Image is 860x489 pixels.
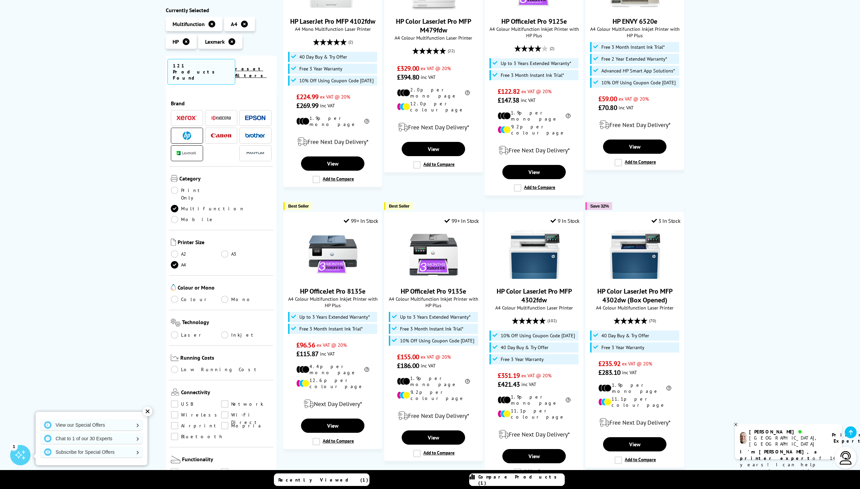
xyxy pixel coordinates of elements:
span: Best Seller [389,204,409,209]
a: Colour [171,296,221,303]
img: Pantum [245,149,265,157]
label: Add to Compare [313,438,354,445]
a: Kyocera [211,114,231,122]
a: HP OfficeJet Pro 8135e [307,275,358,281]
div: [PERSON_NAME] [749,429,823,435]
img: Lexmark [177,151,197,155]
img: HP OfficeJet Pro 8135e [307,229,358,280]
a: View [301,156,364,171]
img: user-headset-light.svg [839,451,853,465]
a: HP [177,131,197,140]
div: modal_delivery [388,406,479,425]
span: 10% Off Using Coupon Code [DATE] [601,80,676,85]
span: inc VAT [320,102,335,109]
a: Airprint [171,422,221,430]
div: modal_delivery [388,118,479,137]
div: 99+ In Stock [344,217,378,224]
a: HP Color LaserJet Pro MFP 4302dw (Box Opened) [597,287,673,304]
span: 40 Day Buy & Try Offer [501,345,548,350]
li: 12.6p per colour page [296,377,369,389]
span: £421.43 [498,380,520,389]
a: Network [221,401,272,408]
span: Free 3 Year Warranty [601,345,644,350]
a: View [603,437,666,451]
span: inc VAT [521,381,536,387]
p: of 14 years! I can help you choose the right product [740,449,837,481]
div: 3 In Stock [652,217,681,224]
li: 9.2p per colour page [397,389,470,401]
span: Functionality [182,456,272,465]
img: Brother [245,133,265,138]
span: (2) [550,42,554,55]
span: ex VAT @ 20% [320,93,350,100]
span: Best Seller [288,204,309,209]
span: inc VAT [421,74,436,80]
span: (70) [649,314,656,327]
a: View [502,449,565,463]
span: Running Costs [180,354,272,363]
span: £329.00 [397,64,419,73]
button: Save 32% [585,202,612,210]
span: (22) [448,44,455,57]
a: Mobile [171,216,221,223]
span: Save 32% [590,204,609,209]
a: HP ENVY 6520e [609,5,660,12]
span: ex VAT @ 20% [421,354,451,360]
div: modal_delivery [488,425,580,444]
img: Kyocera [211,115,231,121]
span: Free 3 Month Instant Ink Trial* [601,44,665,50]
span: Recently Viewed (1) [278,477,368,483]
a: Lexmark [177,149,197,157]
span: £115.87 [296,349,318,358]
div: [GEOGRAPHIC_DATA], [GEOGRAPHIC_DATA] [749,435,823,447]
span: Compare Products (1) [478,474,564,486]
a: HP LaserJet Pro MFP 4102fdw [290,17,375,26]
a: Canon [211,131,231,140]
span: (102) [547,314,557,327]
a: USB [171,401,221,408]
span: Brand [171,100,272,107]
a: HP Color LaserJet Pro MFP M479fdw [408,5,459,12]
span: Category [179,175,272,183]
li: 1.9p per mono page [397,375,470,387]
a: Bluetooth [171,433,224,441]
span: Advanced HP Smart App Solutions* [601,68,675,73]
div: modal_delivery [287,132,378,151]
span: A4 Mono Multifunction Laser Printer [287,26,378,32]
div: modal_delivery [589,115,680,134]
span: ex VAT @ 20% [521,88,552,94]
div: 1 [10,443,18,450]
img: Functionality [171,456,180,464]
img: Epson [245,115,265,121]
a: HP ENVY 6520e [613,17,657,26]
a: reset filters [235,66,267,79]
img: HP [183,131,191,140]
button: Best Seller [283,202,312,210]
div: Currently Selected [166,7,277,14]
a: Subscribe for Special Offers [41,447,142,458]
span: inc VAT [421,362,436,369]
a: Scan [221,468,272,476]
span: Connectivity [181,389,272,397]
span: £59.00 [598,94,617,103]
a: HP OfficeJet Pro 9125e [509,5,560,12]
span: ex VAT @ 20% [521,372,552,379]
div: modal_delivery [589,413,680,432]
span: A4 Colour Multifunction Inkjet Printer with HP Plus [287,296,378,309]
a: A2 [171,250,221,258]
a: HP LaserJet Pro MFP 4102fdw [307,5,358,12]
span: £235.92 [598,359,620,368]
label: Add to Compare [615,456,656,464]
span: inc VAT [521,97,536,103]
span: 10% Off Using Coupon Code [DATE] [299,78,374,83]
span: £186.00 [397,361,419,370]
li: 1.9p per mono page [498,110,571,122]
a: View [502,165,565,179]
span: £96.56 [296,341,315,349]
li: 4.4p per mono page [296,363,369,376]
span: A4 Colour Multifunction Laser Printer [589,304,680,311]
a: Inkjet [221,331,272,339]
span: HP [173,38,179,45]
a: HP Color LaserJet Pro MFP M479fdw [396,17,471,35]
